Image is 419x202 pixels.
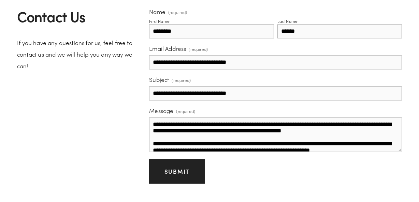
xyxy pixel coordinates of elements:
[149,18,170,24] div: First Name
[189,44,208,54] span: (required)
[149,45,186,52] span: Email Address
[277,18,298,24] div: Last Name
[149,76,169,83] span: Subject
[176,106,195,116] span: (required)
[17,8,138,25] h2: Contact Us
[149,107,173,114] span: Message
[168,10,187,14] span: (required)
[17,37,138,72] p: If you have any questions for us, feel free to contact us and we will help you any way we can!
[172,75,191,85] span: (required)
[149,8,165,15] span: Name
[149,159,204,184] button: SubmitSubmit
[164,167,189,175] span: Submit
